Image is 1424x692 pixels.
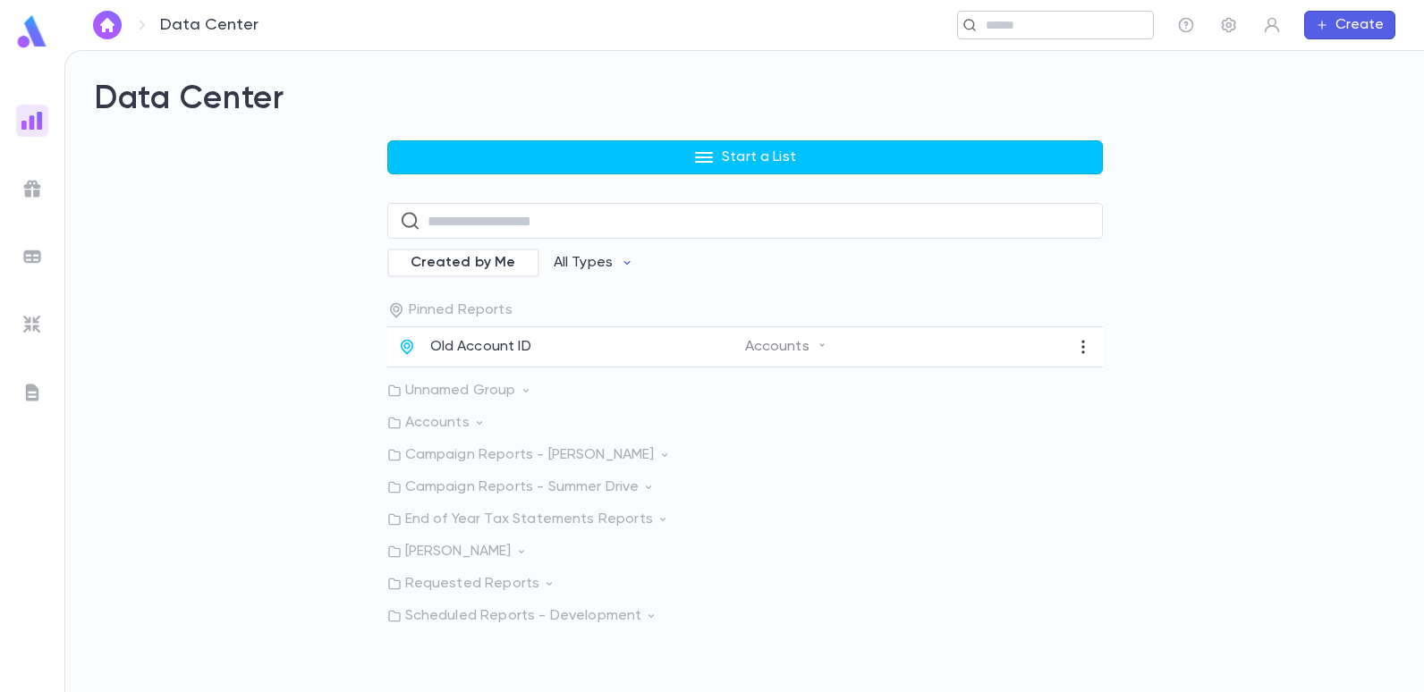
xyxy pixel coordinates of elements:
img: home_white.a664292cf8c1dea59945f0da9f25487c.svg [97,18,118,32]
p: Accounts [387,414,1103,432]
p: [PERSON_NAME] [387,543,1103,561]
span: Created by Me [400,254,527,272]
button: Start a List [387,140,1103,174]
p: End of Year Tax Statements Reports [387,511,1103,528]
p: Requested Reports [387,575,1103,593]
p: Campaign Reports - Summer Drive [387,478,1103,496]
p: Old Account ID [430,338,531,356]
img: reports_gradient.dbe2566a39951672bc459a78b45e2f92.svg [21,110,43,131]
p: Pinned Reports [387,301,1103,319]
button: Create [1304,11,1395,39]
p: Start a List [722,148,796,166]
img: logo [14,14,50,49]
img: campaigns_grey.99e729a5f7ee94e3726e6486bddda8f1.svg [21,178,43,199]
p: Data Center [160,15,259,35]
h2: Data Center [94,80,1395,119]
img: batches_grey.339ca447c9d9533ef1741baa751efc33.svg [21,246,43,267]
p: Scheduled Reports - Development [387,607,1103,625]
button: All Types [539,246,648,280]
p: Unnamed Group [387,382,1103,400]
p: All Types [554,254,613,272]
p: Accounts [745,338,827,356]
img: imports_grey.530a8a0e642e233f2baf0ef88e8c9fcb.svg [21,314,43,335]
p: Campaign Reports - [PERSON_NAME] [387,446,1103,464]
img: letters_grey.7941b92b52307dd3b8a917253454ce1c.svg [21,382,43,403]
div: Created by Me [387,249,539,277]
